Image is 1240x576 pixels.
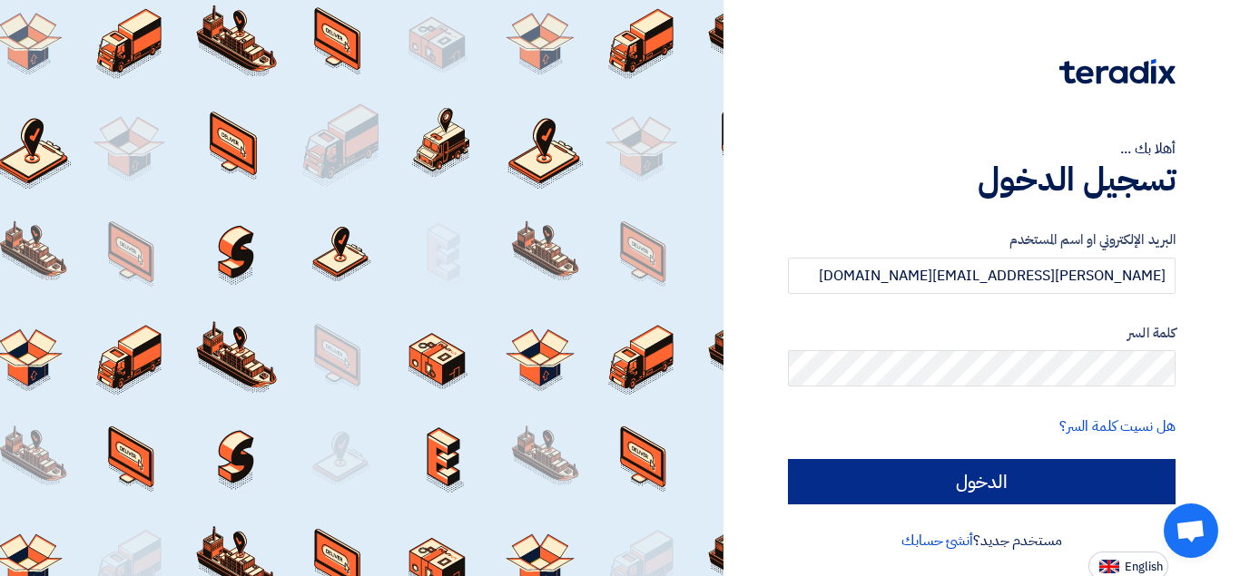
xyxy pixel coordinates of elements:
[788,323,1176,344] label: كلمة السر
[788,258,1176,294] input: أدخل بريد العمل الإلكتروني او اسم المستخدم الخاص بك ...
[1059,415,1176,437] a: هل نسيت كلمة السر؟
[1164,503,1218,558] div: Open chat
[788,160,1176,200] h1: تسجيل الدخول
[901,530,973,552] a: أنشئ حسابك
[788,229,1176,250] label: البريد الإلكتروني او اسم المستخدم
[788,459,1176,504] input: الدخول
[1099,560,1119,573] img: en-US.png
[788,530,1176,552] div: مستخدم جديد؟
[788,138,1176,160] div: أهلا بك ...
[1125,561,1163,573] span: English
[1059,59,1176,84] img: Teradix logo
